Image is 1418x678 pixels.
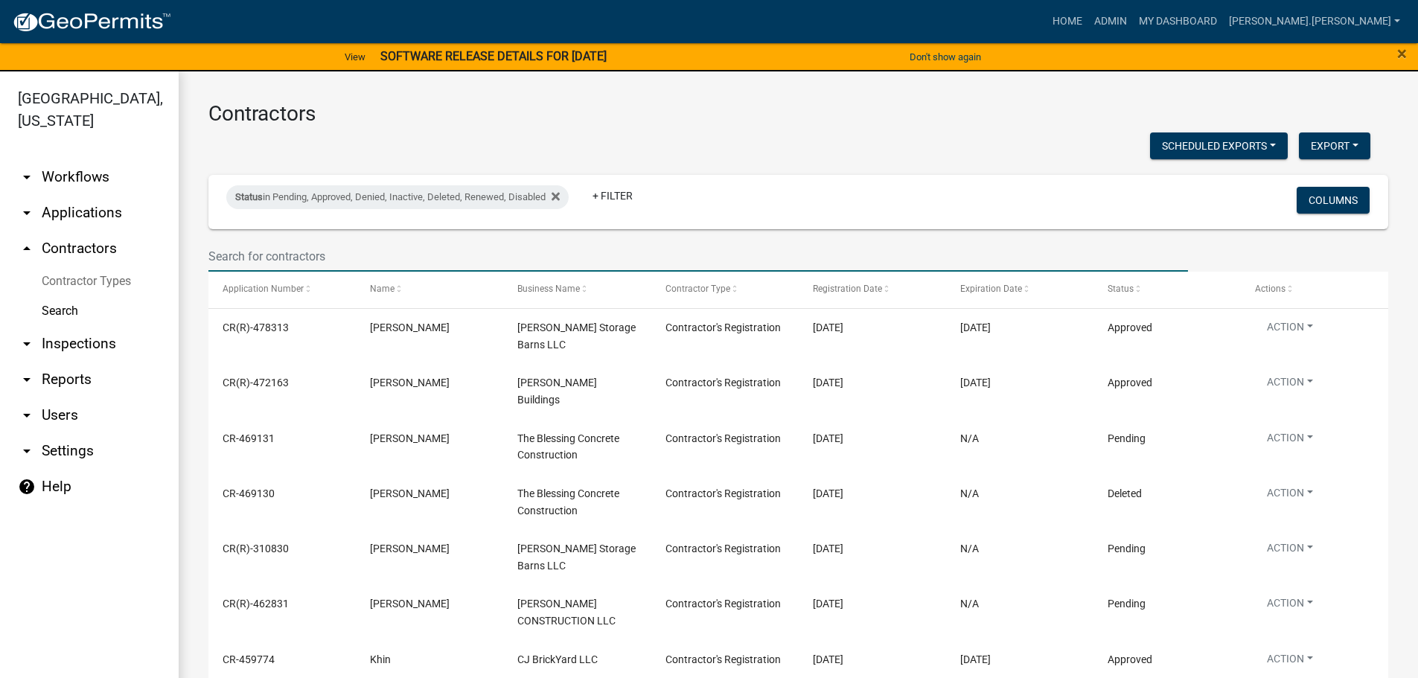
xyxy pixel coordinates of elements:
[1093,272,1241,307] datatable-header-cell: Status
[960,598,979,610] span: N/A
[223,543,289,554] span: CR(R)-310830
[380,49,607,63] strong: SOFTWARE RELEASE DETAILS FOR [DATE]
[665,543,781,554] span: Contractor's Registration
[235,191,263,202] span: Status
[1297,187,1370,214] button: Columns
[581,182,645,209] a: + Filter
[517,322,636,351] span: Raber Storage Barns LLC
[339,45,371,69] a: View
[946,272,1093,307] datatable-header-cell: Expiration Date
[517,377,597,406] span: Morton Buildings
[960,543,979,554] span: N/A
[503,272,651,307] datatable-header-cell: Business Name
[226,185,569,209] div: in Pending, Approved, Denied, Inactive, Deleted, Renewed, Disabled
[370,322,450,333] span: Marvin Raber
[665,598,781,610] span: Contractor's Registration
[1088,7,1133,36] a: Admin
[1108,432,1146,444] span: Pending
[1223,7,1406,36] a: [PERSON_NAME].[PERSON_NAME]
[1108,322,1152,333] span: Approved
[1397,45,1407,63] button: Close
[1397,43,1407,64] span: ×
[813,377,843,388] span: 09/02/2025
[223,284,304,294] span: Application Number
[1108,377,1152,388] span: Approved
[665,377,781,388] span: Contractor's Registration
[1133,7,1223,36] a: My Dashboard
[1255,374,1325,396] button: Action
[223,432,275,444] span: CR-469131
[1108,487,1142,499] span: Deleted
[960,487,979,499] span: N/A
[1255,430,1325,452] button: Action
[960,284,1022,294] span: Expiration Date
[1255,284,1286,294] span: Actions
[370,653,391,665] span: Khin
[18,335,36,353] i: arrow_drop_down
[960,377,991,388] span: 10/01/2025
[517,598,616,627] span: CONNER CONSTRUCTION LLC
[223,598,289,610] span: CR(R)-462831
[1299,132,1370,159] button: Export
[813,284,882,294] span: Registration Date
[223,487,275,499] span: CR-469130
[223,377,289,388] span: CR(R)-472163
[651,272,798,307] datatable-header-cell: Contractor Type
[517,653,598,665] span: CJ BrickYard LLC
[517,284,580,294] span: Business Name
[18,478,36,496] i: help
[370,598,450,610] span: Lucas
[517,432,619,461] span: The Blessing Concrete Construction
[1108,653,1152,665] span: Approved
[1108,598,1146,610] span: Pending
[1108,284,1134,294] span: Status
[18,371,36,388] i: arrow_drop_down
[665,322,781,333] span: Contractor's Registration
[665,487,781,499] span: Contractor's Registration
[18,240,36,258] i: arrow_drop_up
[370,377,450,388] span: Sean Cain
[1047,7,1088,36] a: Home
[813,432,843,444] span: 08/26/2025
[18,406,36,424] i: arrow_drop_down
[813,653,843,665] span: 08/06/2025
[1255,595,1325,617] button: Action
[799,272,946,307] datatable-header-cell: Registration Date
[904,45,987,69] button: Don't show again
[1255,540,1325,562] button: Action
[960,653,991,665] span: 06/28/2026
[813,322,843,333] span: 09/15/2025
[370,543,450,554] span: Marvin Raber
[356,272,503,307] datatable-header-cell: Name
[517,543,636,572] span: Raber Storage Barns LLC
[18,442,36,460] i: arrow_drop_down
[960,432,979,444] span: N/A
[517,487,619,517] span: The Blessing Concrete Construction
[370,432,450,444] span: julisa corado
[1255,651,1325,673] button: Action
[223,322,289,333] span: CR(R)-478313
[1255,485,1325,507] button: Action
[960,322,991,333] span: 09/13/2026
[813,487,843,499] span: 08/26/2025
[370,284,395,294] span: Name
[1255,319,1325,341] button: Action
[665,432,781,444] span: Contractor's Registration
[1108,543,1146,554] span: Pending
[18,168,36,186] i: arrow_drop_down
[370,487,450,499] span: julisa corado
[1241,272,1388,307] datatable-header-cell: Actions
[1150,132,1288,159] button: Scheduled Exports
[665,284,730,294] span: Contractor Type
[208,272,356,307] datatable-header-cell: Application Number
[208,101,1388,127] h3: Contractors
[813,543,843,554] span: 08/14/2025
[813,598,843,610] span: 08/12/2025
[223,653,275,665] span: CR-459774
[208,241,1188,272] input: Search for contractors
[18,204,36,222] i: arrow_drop_down
[665,653,781,665] span: Contractor's Registration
